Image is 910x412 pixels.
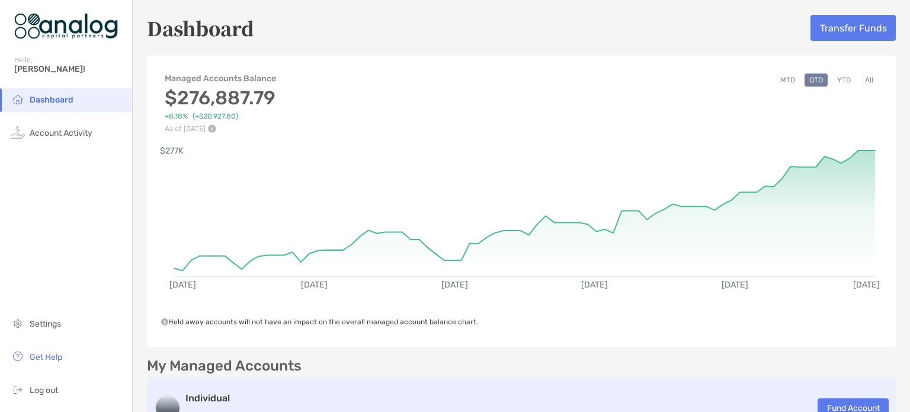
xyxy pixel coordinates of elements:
[853,280,880,290] text: [DATE]
[722,280,748,290] text: [DATE]
[776,74,800,87] button: MTD
[11,92,25,106] img: household icon
[832,74,855,87] button: YTD
[11,382,25,397] img: logout icon
[30,385,58,395] span: Log out
[581,280,608,290] text: [DATE]
[441,280,468,290] text: [DATE]
[810,15,896,41] button: Transfer Funds
[30,95,73,105] span: Dashboard
[860,74,878,87] button: All
[11,125,25,139] img: activity icon
[147,14,254,41] h5: Dashboard
[208,124,216,133] img: Performance Info
[165,112,188,121] span: +8.18%
[165,74,277,84] h4: Managed Accounts Balance
[169,280,196,290] text: [DATE]
[165,124,277,133] p: As of [DATE]
[14,5,118,47] img: Zoe Logo
[165,87,277,109] h3: $276,887.79
[301,280,328,290] text: [DATE]
[805,74,828,87] button: QTD
[30,319,61,329] span: Settings
[185,391,289,405] h3: Individual
[30,128,92,138] span: Account Activity
[160,146,184,156] text: $277K
[161,318,478,326] span: Held away accounts will not have an impact on the overall managed account balance chart.
[147,359,302,373] p: My Managed Accounts
[14,64,125,74] span: [PERSON_NAME]!
[193,112,238,121] span: ( +$20,927.80 )
[30,352,62,362] span: Get Help
[11,316,25,330] img: settings icon
[11,349,25,363] img: get-help icon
